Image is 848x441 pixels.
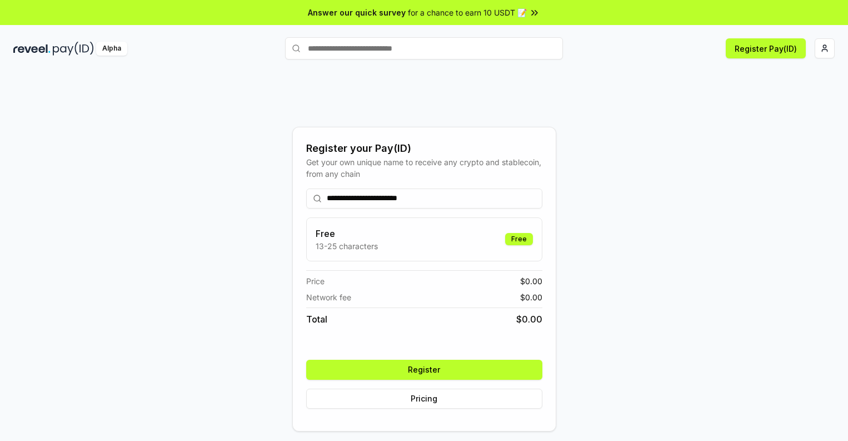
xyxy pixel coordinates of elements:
[520,275,542,287] span: $ 0.00
[306,275,325,287] span: Price
[306,313,327,326] span: Total
[13,42,51,56] img: reveel_dark
[306,360,542,380] button: Register
[308,7,406,18] span: Answer our quick survey
[96,42,127,56] div: Alpha
[726,38,806,58] button: Register Pay(ID)
[316,240,378,252] p: 13-25 characters
[53,42,94,56] img: pay_id
[520,291,542,303] span: $ 0.00
[306,291,351,303] span: Network fee
[516,313,542,326] span: $ 0.00
[306,156,542,180] div: Get your own unique name to receive any crypto and stablecoin, from any chain
[316,227,378,240] h3: Free
[408,7,527,18] span: for a chance to earn 10 USDT 📝
[505,233,533,245] div: Free
[306,389,542,409] button: Pricing
[306,141,542,156] div: Register your Pay(ID)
